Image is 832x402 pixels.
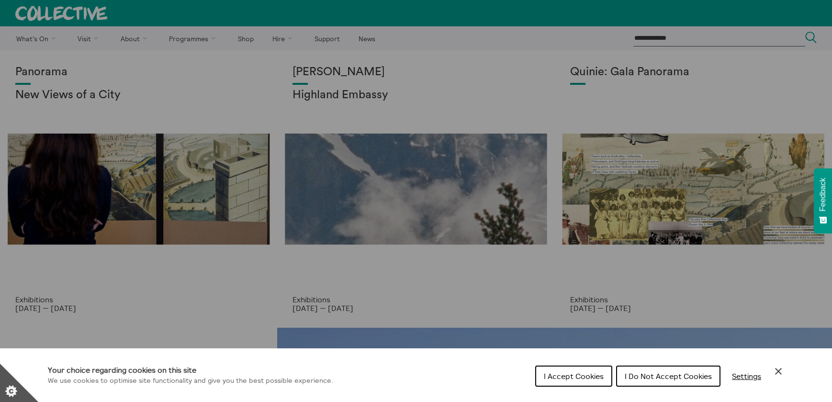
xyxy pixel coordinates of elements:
[535,366,612,387] button: I Accept Cookies
[625,371,712,381] span: I Do Not Accept Cookies
[48,376,333,386] p: We use cookies to optimise site functionality and give you the best possible experience.
[544,371,604,381] span: I Accept Cookies
[724,367,769,386] button: Settings
[819,178,827,211] span: Feedback
[773,366,784,377] button: Close Cookie Control
[616,366,720,387] button: I Do Not Accept Cookies
[48,364,333,376] h1: Your choice regarding cookies on this site
[814,168,832,233] button: Feedback - Show survey
[732,371,761,381] span: Settings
